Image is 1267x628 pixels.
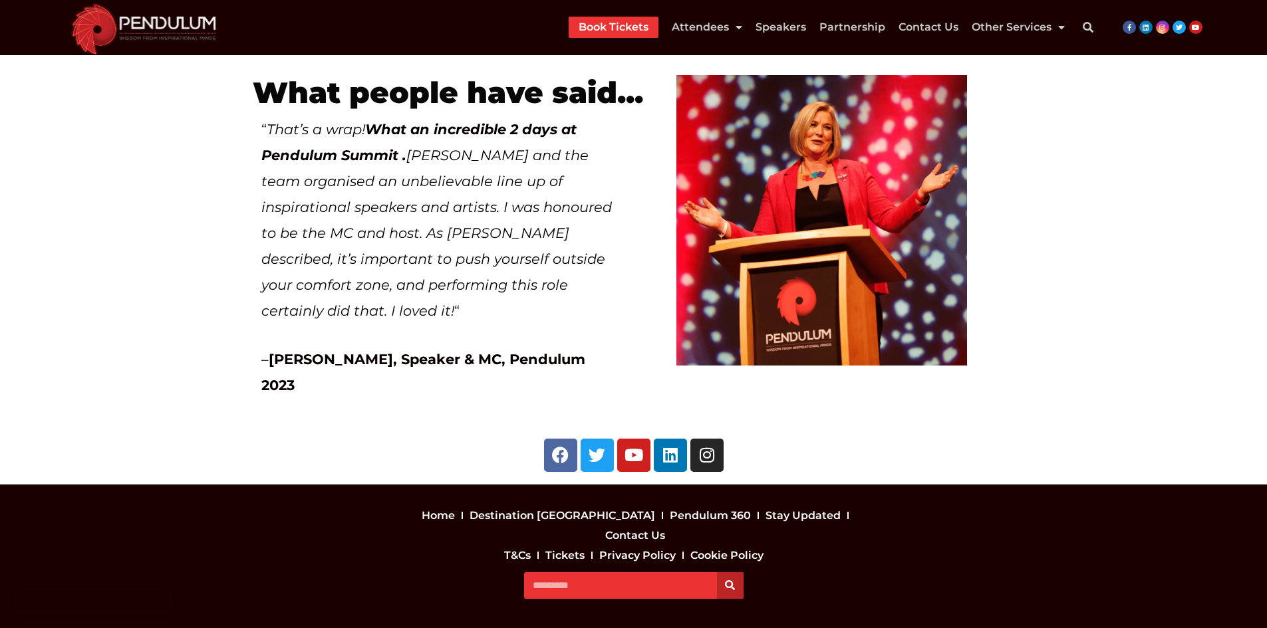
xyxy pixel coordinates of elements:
[972,17,1065,38] a: Other Services
[899,17,958,38] a: Contact Us
[406,546,861,566] nav: Menu
[762,506,844,526] a: Stay Updated
[756,17,806,38] a: Speakers
[13,588,173,615] iframe: Brevo live chat
[261,121,267,138] span: “
[261,121,612,319] i: That’s a wrap! [PERSON_NAME] and the team organised an unbelievable line up of inspirational spea...
[454,302,460,319] span: “
[501,546,534,566] a: T&Cs
[676,75,967,366] img: Mandy Hickson Pendulum Summit
[579,17,648,38] a: Book Tickets
[602,526,668,546] a: Contact Us
[406,506,861,546] nav: Menu
[253,74,643,110] b: What people have said...
[672,17,742,38] a: Attendees
[687,546,767,566] a: Cookie Policy
[596,546,679,566] a: Privacy Policy
[261,351,585,393] b: [PERSON_NAME], Speaker & MC, Pendulum 2023
[666,506,754,526] a: Pendulum 360
[1075,14,1101,41] div: Search
[542,546,588,566] a: Tickets
[466,506,658,526] a: Destination [GEOGRAPHIC_DATA]
[261,121,577,163] b: What an incredible 2 days at Pendulum Summit .
[261,347,616,399] p: –
[717,572,744,599] button: Search
[569,17,1065,38] nav: Menu
[819,17,885,38] a: Partnership
[418,506,458,526] a: Home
